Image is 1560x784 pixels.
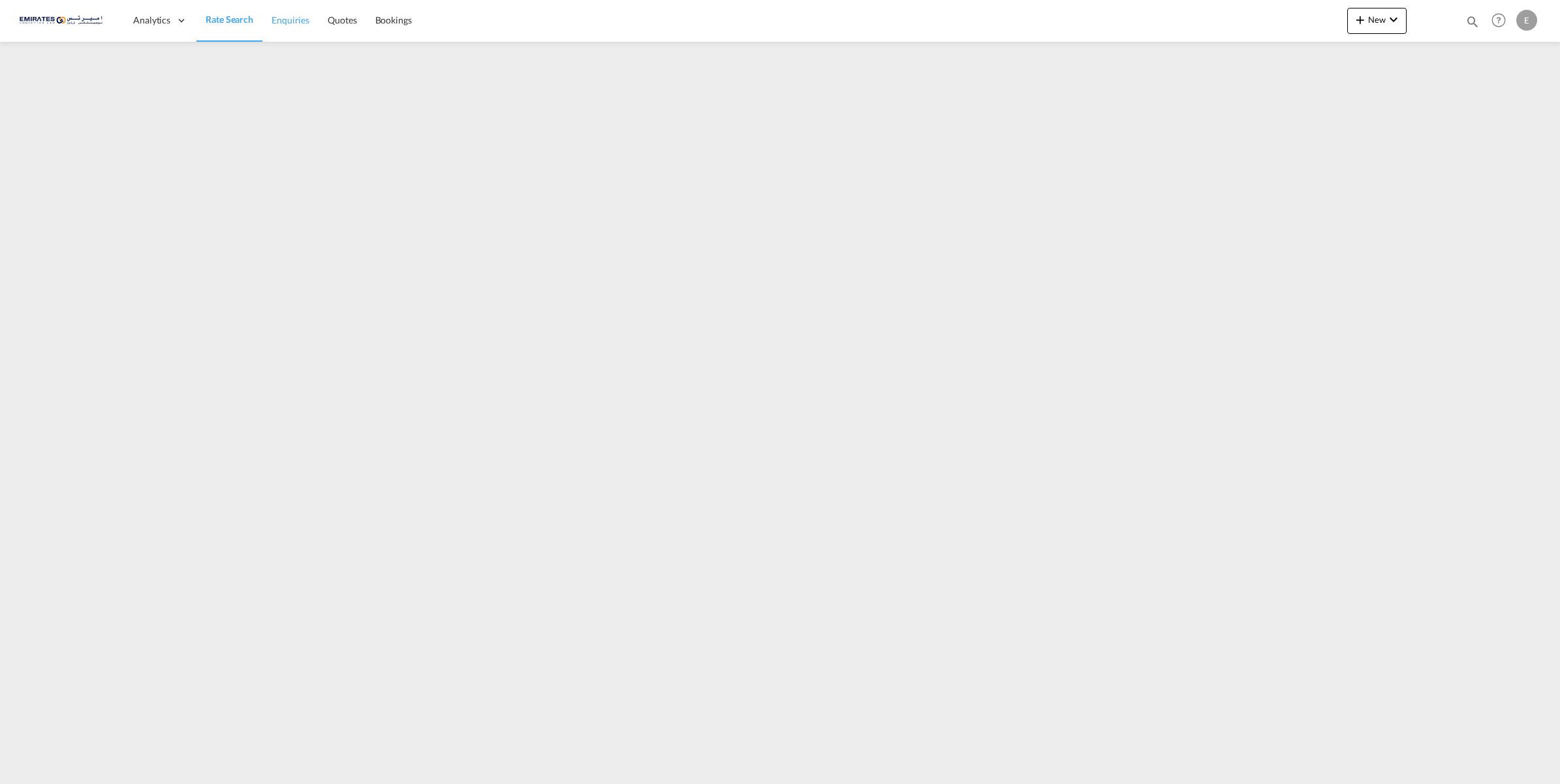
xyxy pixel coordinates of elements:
[1488,9,1516,33] div: Help
[1465,14,1480,34] div: icon-magnify
[1347,8,1407,34] button: icon-plus 400-fgNewicon-chevron-down
[1352,14,1401,25] span: New
[1465,14,1480,29] md-icon: icon-magnify
[1386,12,1401,27] md-icon: icon-chevron-down
[272,14,309,25] span: Enquiries
[1516,10,1537,31] div: E
[328,14,356,25] span: Quotes
[20,6,108,35] img: c67187802a5a11ec94275b5db69a26e6.png
[133,14,170,27] span: Analytics
[375,14,412,25] span: Bookings
[1488,9,1510,31] span: Help
[1352,12,1368,27] md-icon: icon-plus 400-fg
[206,14,253,25] span: Rate Search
